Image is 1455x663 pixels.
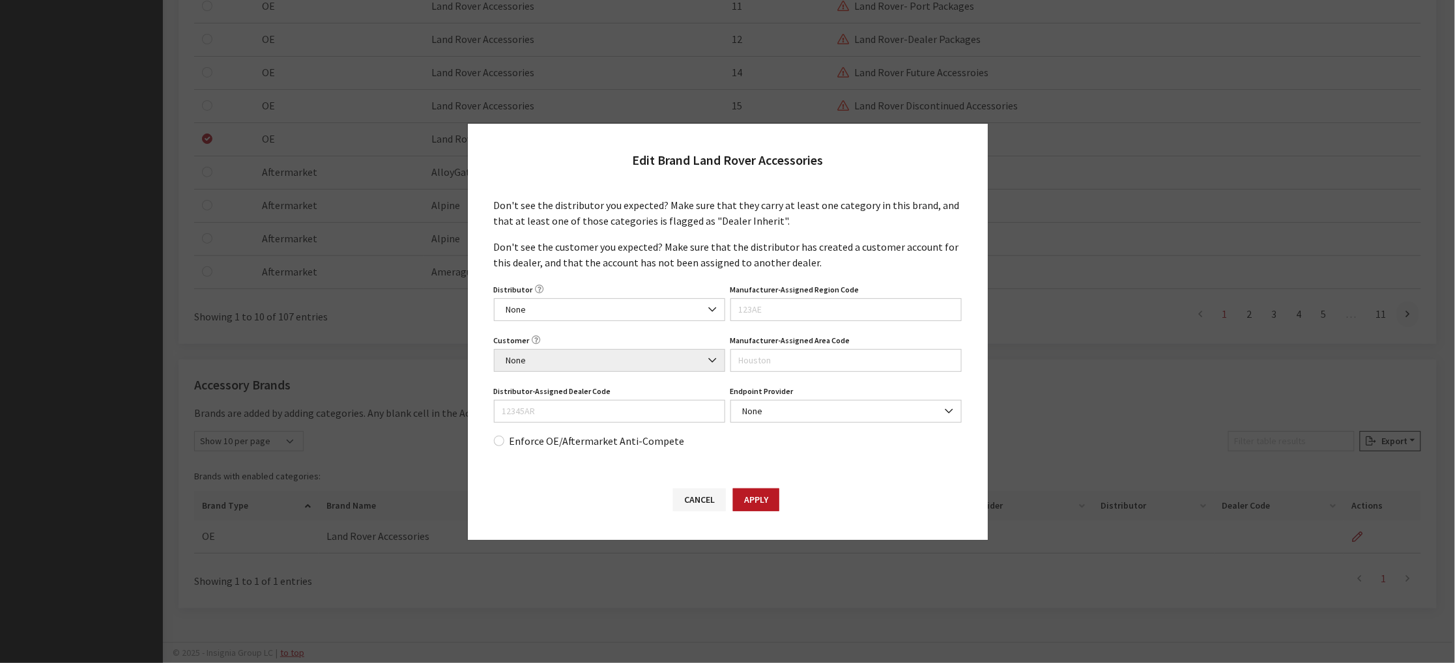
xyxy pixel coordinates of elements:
[494,386,611,397] label: Distributor-Assigned Dealer Code
[502,303,717,317] span: None
[494,239,962,270] p: Don't see the customer you expected? Make sure that the distributor has created a customer accoun...
[494,197,962,229] p: Don't see the distributor you expected? Make sure that they carry at least one category in this b...
[632,150,823,171] h2: Edit Brand Land Rover Accessories
[494,298,725,321] span: None
[730,335,850,346] label: Manufacturer-Assigned Area Code
[730,386,794,397] label: Endpoint Provider
[494,335,530,346] label: Customer
[739,404,953,418] span: None
[510,433,685,449] label: Enforce OE/Aftermarket Anti-Compete
[494,284,533,296] label: Distributor
[730,298,962,321] input: 123AE
[673,488,726,511] button: Cancel
[730,349,962,372] input: Houston
[730,284,859,296] label: Manufacturer-Assigned Region Code
[494,349,725,372] span: None
[502,354,717,367] span: None
[494,400,725,423] input: 12345AR
[730,400,962,423] span: None
[733,488,779,511] button: Apply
